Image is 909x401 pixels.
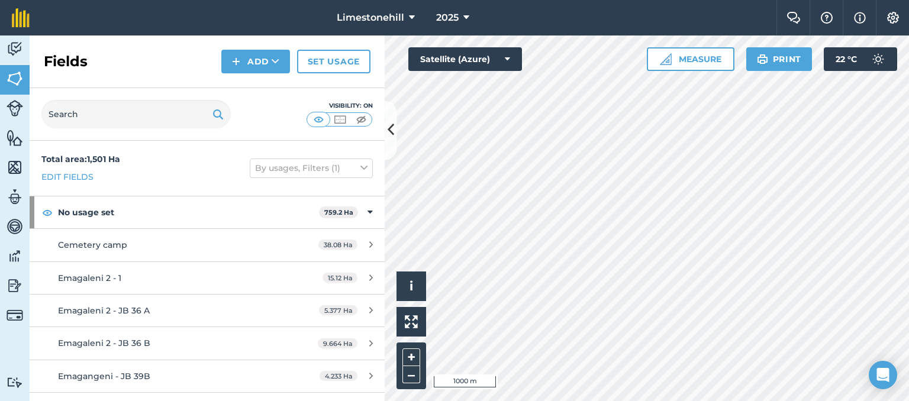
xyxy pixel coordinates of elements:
h2: Fields [44,52,88,71]
img: svg+xml;base64,PD94bWwgdmVyc2lvbj0iMS4wIiBlbmNvZGluZz0idXRmLTgiPz4KPCEtLSBHZW5lcmF0b3I6IEFkb2JlIE... [7,188,23,206]
img: fieldmargin Logo [12,8,30,27]
strong: 759.2 Ha [324,208,353,216]
a: Emagangeni - JB 39B4.233 Ha [30,360,385,392]
div: Visibility: On [307,101,373,111]
img: svg+xml;base64,PHN2ZyB4bWxucz0iaHR0cDovL3d3dy53My5vcmcvMjAwMC9zdmciIHdpZHRoPSIxOSIgaGVpZ2h0PSIyNC... [757,52,768,66]
img: svg+xml;base64,PHN2ZyB4bWxucz0iaHR0cDovL3d3dy53My5vcmcvMjAwMC9zdmciIHdpZHRoPSI1MCIgaGVpZ2h0PSI0MC... [333,114,347,125]
img: svg+xml;base64,PHN2ZyB4bWxucz0iaHR0cDovL3d3dy53My5vcmcvMjAwMC9zdmciIHdpZHRoPSI1MCIgaGVpZ2h0PSI0MC... [354,114,369,125]
img: svg+xml;base64,PD94bWwgdmVyc2lvbj0iMS4wIiBlbmNvZGluZz0idXRmLTgiPz4KPCEtLSBHZW5lcmF0b3I6IEFkb2JlIE... [7,218,23,235]
img: svg+xml;base64,PHN2ZyB4bWxucz0iaHR0cDovL3d3dy53My5vcmcvMjAwMC9zdmciIHdpZHRoPSI1NiIgaGVpZ2h0PSI2MC... [7,129,23,147]
div: No usage set759.2 Ha [30,196,385,228]
button: Measure [647,47,734,71]
img: Two speech bubbles overlapping with the left bubble in the forefront [786,12,801,24]
a: Edit fields [41,170,94,183]
span: 4.233 Ha [320,371,357,381]
span: Emagangeni - JB 39B [58,371,150,381]
button: Satellite (Azure) [408,47,522,71]
img: A cog icon [886,12,900,24]
span: Emagaleni 2 - JB 36 B [58,338,150,348]
a: Set usage [297,50,370,73]
button: By usages, Filters (1) [250,159,373,177]
span: 9.664 Ha [318,338,357,348]
button: – [402,366,420,383]
img: svg+xml;base64,PHN2ZyB4bWxucz0iaHR0cDovL3d3dy53My5vcmcvMjAwMC9zdmciIHdpZHRoPSI1MCIgaGVpZ2h0PSI0MC... [311,114,326,125]
img: svg+xml;base64,PHN2ZyB4bWxucz0iaHR0cDovL3d3dy53My5vcmcvMjAwMC9zdmciIHdpZHRoPSIxOCIgaGVpZ2h0PSIyNC... [42,205,53,219]
strong: No usage set [58,196,319,228]
img: svg+xml;base64,PD94bWwgdmVyc2lvbj0iMS4wIiBlbmNvZGluZz0idXRmLTgiPz4KPCEtLSBHZW5lcmF0b3I6IEFkb2JlIE... [7,40,23,58]
span: 22 ° C [836,47,857,71]
a: Emagaleni 2 - JB 36 B9.664 Ha [30,327,385,359]
span: 15.12 Ha [323,273,357,283]
span: i [410,279,413,293]
a: Emagaleni 2 - JB 36 A5.377 Ha [30,295,385,326]
img: svg+xml;base64,PHN2ZyB4bWxucz0iaHR0cDovL3d3dy53My5vcmcvMjAwMC9zdmciIHdpZHRoPSIxNCIgaGVpZ2h0PSIyNC... [232,54,240,69]
span: Cemetery camp [58,240,127,250]
span: 2025 [436,11,459,25]
span: 5.377 Ha [319,305,357,315]
img: svg+xml;base64,PD94bWwgdmVyc2lvbj0iMS4wIiBlbmNvZGluZz0idXRmLTgiPz4KPCEtLSBHZW5lcmF0b3I6IEFkb2JlIE... [7,307,23,324]
button: 22 °C [824,47,897,71]
img: A question mark icon [820,12,834,24]
span: Emagaleni 2 - 1 [58,273,121,283]
a: Emagaleni 2 - 115.12 Ha [30,262,385,294]
img: Four arrows, one pointing top left, one top right, one bottom right and the last bottom left [405,315,418,328]
div: Open Intercom Messenger [869,361,897,389]
img: svg+xml;base64,PD94bWwgdmVyc2lvbj0iMS4wIiBlbmNvZGluZz0idXRmLTgiPz4KPCEtLSBHZW5lcmF0b3I6IEFkb2JlIE... [7,377,23,388]
strong: Total area : 1,501 Ha [41,154,120,164]
span: Emagaleni 2 - JB 36 A [58,305,150,316]
img: svg+xml;base64,PD94bWwgdmVyc2lvbj0iMS4wIiBlbmNvZGluZz0idXRmLTgiPz4KPCEtLSBHZW5lcmF0b3I6IEFkb2JlIE... [7,247,23,265]
span: 38.08 Ha [318,240,357,250]
button: i [397,271,426,301]
img: svg+xml;base64,PHN2ZyB4bWxucz0iaHR0cDovL3d3dy53My5vcmcvMjAwMC9zdmciIHdpZHRoPSIxNyIgaGVpZ2h0PSIxNy... [854,11,866,25]
button: + [402,348,420,366]
img: svg+xml;base64,PD94bWwgdmVyc2lvbj0iMS4wIiBlbmNvZGluZz0idXRmLTgiPz4KPCEtLSBHZW5lcmF0b3I6IEFkb2JlIE... [7,100,23,117]
a: Cemetery camp38.08 Ha [30,229,385,261]
img: svg+xml;base64,PHN2ZyB4bWxucz0iaHR0cDovL3d3dy53My5vcmcvMjAwMC9zdmciIHdpZHRoPSI1NiIgaGVpZ2h0PSI2MC... [7,159,23,176]
button: Add [221,50,290,73]
img: svg+xml;base64,PD94bWwgdmVyc2lvbj0iMS4wIiBlbmNvZGluZz0idXRmLTgiPz4KPCEtLSBHZW5lcmF0b3I6IEFkb2JlIE... [7,277,23,295]
button: Print [746,47,813,71]
img: svg+xml;base64,PD94bWwgdmVyc2lvbj0iMS4wIiBlbmNvZGluZz0idXRmLTgiPz4KPCEtLSBHZW5lcmF0b3I6IEFkb2JlIE... [866,47,890,71]
img: svg+xml;base64,PHN2ZyB4bWxucz0iaHR0cDovL3d3dy53My5vcmcvMjAwMC9zdmciIHdpZHRoPSI1NiIgaGVpZ2h0PSI2MC... [7,70,23,88]
img: Ruler icon [660,53,672,65]
span: Limestonehill [337,11,404,25]
img: svg+xml;base64,PHN2ZyB4bWxucz0iaHR0cDovL3d3dy53My5vcmcvMjAwMC9zdmciIHdpZHRoPSIxOSIgaGVpZ2h0PSIyNC... [212,107,224,121]
input: Search [41,100,231,128]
